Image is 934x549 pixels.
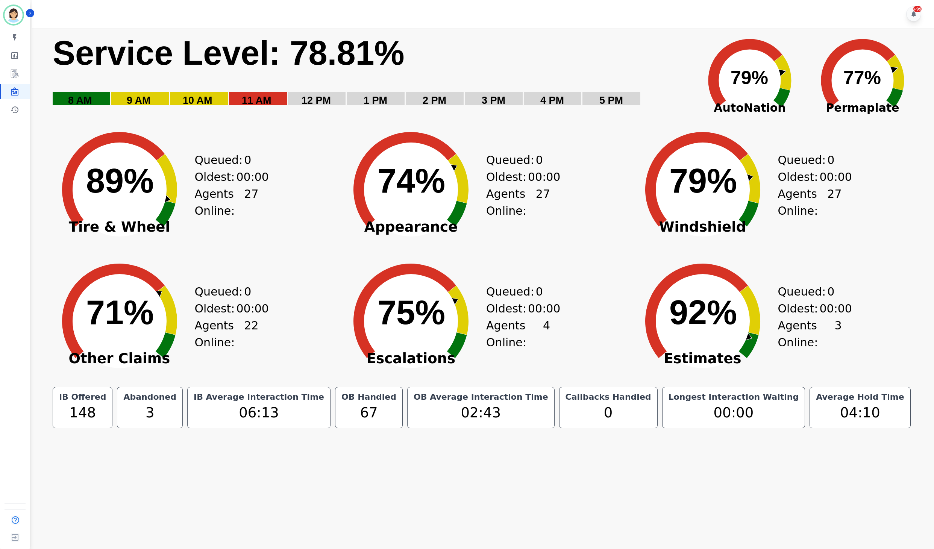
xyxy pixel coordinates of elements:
[486,300,543,317] div: Oldest:
[486,185,550,219] div: Agents Online:
[543,317,550,351] span: 4
[58,392,108,402] div: IB Offered
[667,402,801,423] div: 00:00
[52,33,689,117] svg: Service Level: 0%
[486,152,543,168] div: Queued:
[122,402,177,423] div: 3
[244,185,258,219] span: 27
[5,6,23,24] img: Bordered avatar
[236,300,268,317] span: 00:00
[778,283,834,300] div: Queued:
[195,152,251,168] div: Queued:
[195,185,259,219] div: Agents Online:
[183,95,212,106] text: 10 AM
[564,402,653,423] div: 0
[819,300,852,317] span: 00:00
[195,283,251,300] div: Queued:
[44,355,195,362] span: Other Claims
[482,95,505,106] text: 3 PM
[778,185,842,219] div: Agents Online:
[528,300,560,317] span: 00:00
[819,168,852,185] span: 00:00
[423,95,446,106] text: 2 PM
[827,185,842,219] span: 27
[340,402,398,423] div: 67
[364,95,387,106] text: 1 PM
[667,392,801,402] div: Longest Interaction Waiting
[242,95,271,106] text: 11 AM
[843,67,881,88] text: 77%
[778,300,834,317] div: Oldest:
[244,317,258,351] span: 22
[778,152,834,168] div: Queued:
[336,223,486,231] span: Appearance
[68,95,92,106] text: 8 AM
[340,392,398,402] div: OB Handled
[669,294,737,331] text: 92%
[731,67,768,88] text: 79%
[486,283,543,300] div: Queued:
[192,402,326,423] div: 06:13
[486,317,550,351] div: Agents Online:
[378,162,445,200] text: 74%
[778,168,834,185] div: Oldest:
[540,95,564,106] text: 4 PM
[827,283,834,300] span: 0
[336,355,486,362] span: Escalations
[53,34,405,72] text: Service Level: 78.81%
[564,392,653,402] div: Callbacks Handled
[827,152,834,168] span: 0
[536,185,550,219] span: 27
[195,168,251,185] div: Oldest:
[192,392,326,402] div: IB Average Interaction Time
[536,283,543,300] span: 0
[412,392,550,402] div: OB Average Interaction Time
[628,355,778,362] span: Estimates
[599,95,623,106] text: 5 PM
[127,95,151,106] text: 9 AM
[913,6,922,12] div: +99
[628,223,778,231] span: Windshield
[195,300,251,317] div: Oldest:
[669,162,737,200] text: 79%
[528,168,560,185] span: 00:00
[412,402,550,423] div: 02:43
[378,294,445,331] text: 75%
[244,152,251,168] span: 0
[834,317,842,351] span: 3
[236,168,268,185] span: 00:00
[86,294,154,331] text: 71%
[693,99,806,116] span: AutoNation
[486,168,543,185] div: Oldest:
[814,392,905,402] div: Average Hold Time
[86,162,154,200] text: 89%
[58,402,108,423] div: 148
[778,317,842,351] div: Agents Online:
[814,402,905,423] div: 04:10
[302,95,331,106] text: 12 PM
[806,99,919,116] span: Permaplate
[195,317,259,351] div: Agents Online:
[44,223,195,231] span: Tire & Wheel
[122,392,177,402] div: Abandoned
[244,283,251,300] span: 0
[536,152,543,168] span: 0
